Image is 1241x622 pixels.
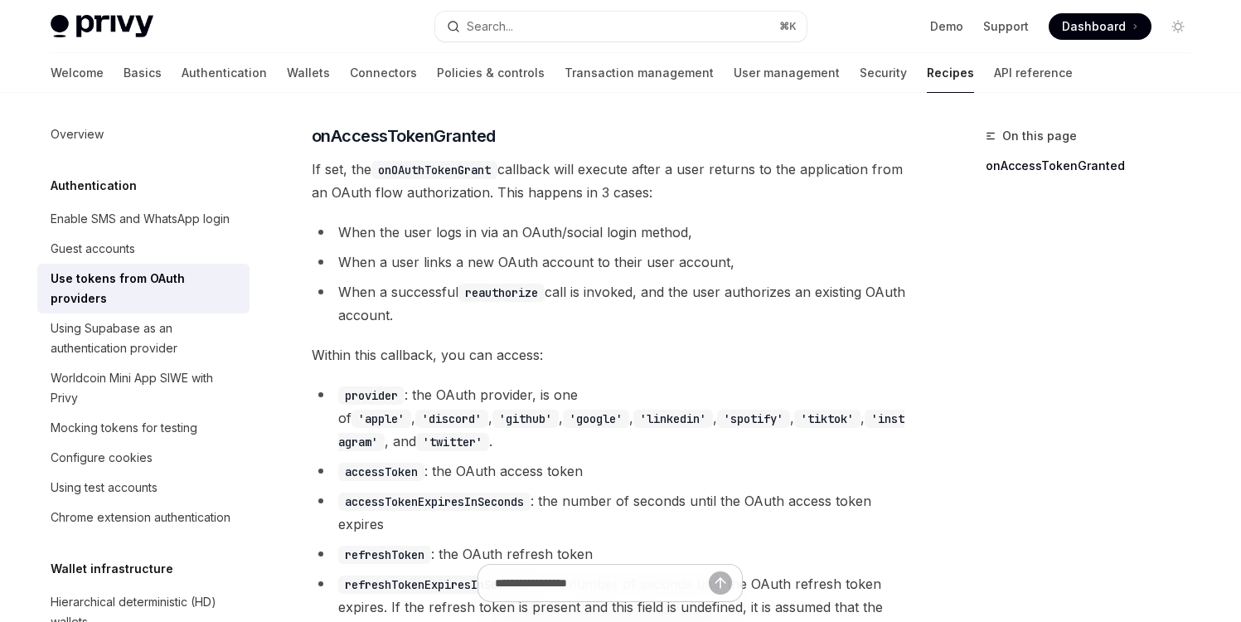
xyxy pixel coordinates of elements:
a: Use tokens from OAuth providers [37,264,250,313]
a: Configure cookies [37,443,250,473]
input: Ask a question... [495,565,709,601]
code: reauthorize [458,284,545,302]
code: 'apple' [351,410,411,428]
code: accessToken [338,463,424,481]
div: Chrome extension authentication [51,508,230,527]
code: 'tiktok' [794,410,860,428]
div: Using test accounts [51,478,158,498]
div: Mocking tokens for testing [51,418,197,438]
h5: Wallet infrastructure [51,559,173,579]
li: When the user logs in via an OAuth/social login method, [312,221,909,244]
li: When a successful call is invoked, and the user authorizes an existing OAuth account. [312,280,909,327]
a: Basics [124,53,162,93]
code: refreshToken [338,546,431,564]
span: onAccessTokenGranted [312,124,496,148]
a: Dashboard [1049,13,1151,40]
code: provider [338,386,405,405]
span: Within this callback, you can access: [312,343,909,367]
div: Worldcoin Mini App SIWE with Privy [51,368,240,408]
code: accessTokenExpiresInSeconds [338,493,531,511]
a: Chrome extension authentication [37,503,250,532]
a: Demo [930,18,963,35]
a: onAccessTokenGranted [986,153,1205,179]
div: Guest accounts [51,239,135,259]
span: ⌘ K [779,20,797,33]
div: Using Supabase as an authentication provider [51,318,240,358]
button: Send message [709,571,732,595]
a: Connectors [350,53,417,93]
a: User management [734,53,840,93]
button: Open search [435,12,807,41]
code: 'github' [492,410,559,428]
li: : the OAuth refresh token [312,542,909,566]
a: Wallets [287,53,330,93]
li: : the OAuth access token [312,459,909,483]
a: Policies & controls [437,53,545,93]
a: Transaction management [565,53,714,93]
div: Overview [51,124,104,144]
a: Overview [37,119,250,149]
a: API reference [994,53,1073,93]
code: onOAuthTokenGrant [371,161,497,179]
a: Using test accounts [37,473,250,503]
a: Using Supabase as an authentication provider [37,313,250,363]
code: 'discord' [415,410,488,428]
div: Search... [467,17,513,36]
a: Security [860,53,907,93]
code: 'twitter' [416,433,489,451]
div: Use tokens from OAuth providers [51,269,240,309]
a: Guest accounts [37,234,250,264]
span: Dashboard [1062,18,1126,35]
h5: Authentication [51,176,137,196]
li: When a user links a new OAuth account to their user account, [312,250,909,274]
div: Enable SMS and WhatsApp login [51,209,230,229]
a: Recipes [927,53,974,93]
img: light logo [51,15,153,38]
code: 'google' [563,410,629,428]
a: Worldcoin Mini App SIWE with Privy [37,363,250,413]
span: If set, the callback will execute after a user returns to the application from an OAuth flow auth... [312,158,909,204]
button: Toggle dark mode [1165,13,1191,40]
code: 'spotify' [717,410,790,428]
a: Enable SMS and WhatsApp login [37,204,250,234]
a: Support [983,18,1029,35]
li: : the number of seconds until the OAuth access token expires [312,489,909,536]
li: : the OAuth provider, is one of , , , , , , , , and . [312,383,909,453]
a: Welcome [51,53,104,93]
span: On this page [1002,126,1077,146]
a: Mocking tokens for testing [37,413,250,443]
a: Authentication [182,53,267,93]
div: Configure cookies [51,448,153,468]
code: 'linkedin' [633,410,713,428]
